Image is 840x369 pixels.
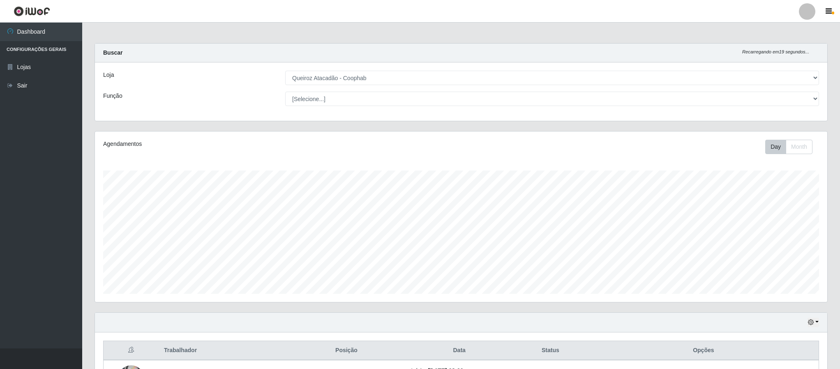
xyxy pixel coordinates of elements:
[103,92,122,100] label: Função
[103,140,394,148] div: Agendamentos
[742,49,809,54] i: Recarregando em 19 segundos...
[159,341,287,360] th: Trabalhador
[287,341,406,360] th: Posição
[103,49,122,56] strong: Buscar
[406,341,512,360] th: Data
[765,140,819,154] div: Toolbar with button groups
[588,341,819,360] th: Opções
[103,71,114,79] label: Loja
[765,140,812,154] div: First group
[14,6,50,16] img: CoreUI Logo
[786,140,812,154] button: Month
[765,140,786,154] button: Day
[512,341,588,360] th: Status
